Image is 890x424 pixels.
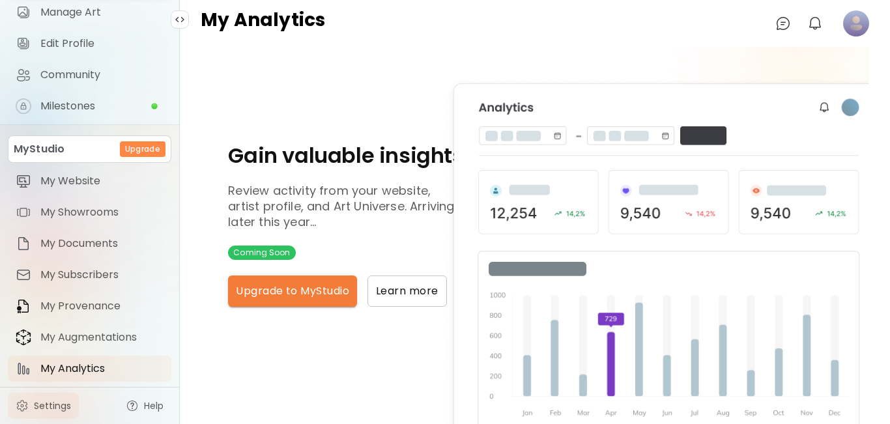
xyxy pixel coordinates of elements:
[8,393,79,419] a: Settings
[16,5,31,20] img: Manage Art icon
[40,362,164,375] span: My Analytics
[40,206,164,219] span: My Showrooms
[40,268,164,281] span: My Subscribers
[34,399,71,412] span: Settings
[804,12,826,35] button: bellIcon
[16,236,31,251] img: item
[8,324,171,350] a: itemMy Augmentations
[807,16,823,31] img: bellIcon
[40,300,164,313] span: My Provenance
[14,141,65,157] p: MyStudio
[16,298,31,314] img: item
[8,62,171,88] a: Community iconCommunity
[228,144,464,167] p: Gain valuable insights
[8,31,171,57] a: Edit Profile iconEdit Profile
[775,16,791,31] img: chatIcon
[40,331,164,344] span: My Augmentations
[16,399,29,412] img: settings
[8,231,171,257] a: itemMy Documents
[16,36,31,51] img: Edit Profile icon
[367,276,447,307] button: Learn more
[125,143,160,155] h6: Upgrade
[40,37,164,50] span: Edit Profile
[16,67,31,83] img: Community icon
[236,283,349,299] span: Upgrade to MyStudio
[228,276,357,307] button: Upgrade to MyStudio
[16,205,31,220] img: item
[118,393,171,419] a: Help
[228,183,464,230] p: Review activity from your website, artist profile, and Art Universe. Arriving later this year…
[126,399,139,412] img: help
[376,284,438,298] span: Learn more
[8,262,171,288] a: itemMy Subscribers
[8,168,171,194] a: itemMy Website
[201,10,325,36] h4: My Analytics
[40,68,164,81] span: Community
[144,399,164,412] span: Help
[233,247,290,259] p: Coming Soon
[40,100,151,113] span: Milestones
[16,173,31,189] img: item
[40,175,164,188] span: My Website
[175,14,185,25] img: collapse
[40,6,164,19] span: Manage Art
[8,293,171,319] a: itemMy Provenance
[8,199,171,225] a: itemMy Showrooms
[8,93,171,119] a: iconcompleteMilestones
[8,356,171,382] a: itemMy Analytics
[16,267,31,283] img: item
[40,237,164,250] span: My Documents
[16,329,31,346] img: item
[16,361,31,376] img: item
